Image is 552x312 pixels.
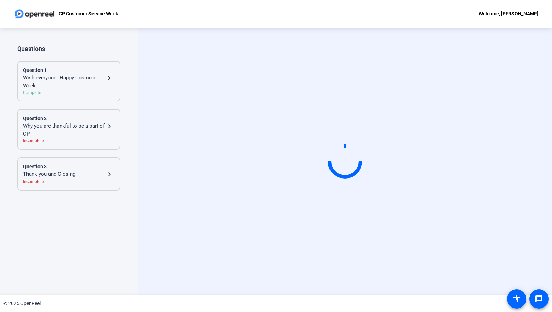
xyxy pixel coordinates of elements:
div: Thank you and Closing [23,170,105,179]
div: Question 1 [23,67,115,74]
mat-icon: navigate_next [105,74,113,82]
div: Incomplete [23,138,115,144]
mat-icon: navigate_next [105,170,113,179]
div: Question 2 [23,115,115,122]
div: © 2025 OpenReel [3,300,41,307]
div: Question 3 [23,163,115,170]
div: Incomplete [23,179,115,185]
mat-icon: message [535,295,543,303]
mat-icon: accessibility [512,295,521,303]
div: Why you are thankful to be a part of CP [23,122,105,138]
div: Wish everyone "Happy Customer Week" [23,74,105,89]
div: Questions [17,45,120,53]
mat-icon: navigate_next [105,122,113,130]
div: Complete [23,89,115,96]
p: CP Customer Service Week [59,10,118,18]
img: OpenReel logo [14,7,55,21]
div: Welcome, [PERSON_NAME] [479,10,538,18]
